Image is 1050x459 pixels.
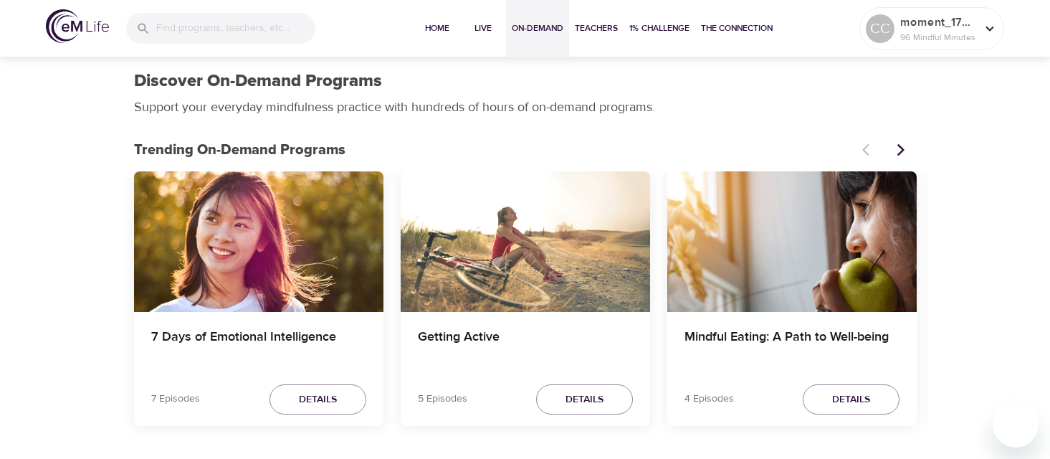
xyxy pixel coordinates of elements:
[900,14,976,31] p: moment_1755200160
[418,392,467,407] p: 5 Episodes
[629,21,689,36] span: 1% Challenge
[866,14,894,43] div: CC
[832,391,870,409] span: Details
[684,392,734,407] p: 4 Episodes
[151,392,200,407] p: 7 Episodes
[466,21,500,36] span: Live
[420,21,454,36] span: Home
[418,329,633,364] h4: Getting Active
[575,21,618,36] span: Teachers
[512,21,563,36] span: On-Demand
[134,71,382,92] h1: Discover On-Demand Programs
[684,329,899,364] h4: Mindful Eating: A Path to Well-being
[299,391,337,409] span: Details
[269,384,366,415] button: Details
[885,134,917,166] button: Next items
[46,9,109,43] img: logo
[803,384,899,415] button: Details
[701,21,773,36] span: The Connection
[134,98,672,117] p: Support your everyday mindfulness practice with hundreds of hours of on-demand programs.
[134,139,854,161] p: Trending On-Demand Programs
[536,384,633,415] button: Details
[156,13,315,44] input: Find programs, teachers, etc...
[993,402,1039,448] iframe: Button to launch messaging window
[667,171,917,312] button: Mindful Eating: A Path to Well-being
[134,171,383,312] button: 7 Days of Emotional Intelligence
[900,31,976,44] p: 96 Mindful Minutes
[565,391,603,409] span: Details
[401,171,650,312] button: Getting Active
[151,329,366,364] h4: 7 Days of Emotional Intelligence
